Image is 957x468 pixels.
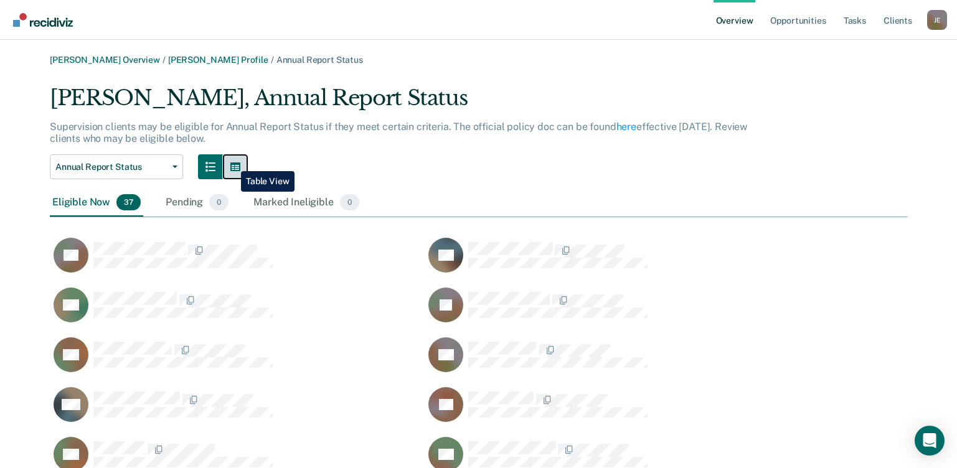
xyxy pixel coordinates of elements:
[50,337,425,386] div: CaseloadOpportunityCell-02624676
[50,85,768,121] div: [PERSON_NAME], Annual Report Status
[50,237,425,287] div: CaseloadOpportunityCell-01774509
[13,13,73,27] img: Recidiviz
[116,194,141,210] span: 37
[425,386,799,436] div: CaseloadOpportunityCell-02735253
[425,337,799,386] div: CaseloadOpportunityCell-02633248
[927,10,947,30] button: Profile dropdown button
[425,287,799,337] div: CaseloadOpportunityCell-02545477
[55,162,167,172] span: Annual Report Status
[209,194,229,210] span: 0
[160,55,168,65] span: /
[50,121,747,144] p: Supervision clients may be eligible for Annual Report Status if they meet certain criteria. The o...
[425,237,799,287] div: CaseloadOpportunityCell-01956024
[50,189,143,217] div: Eligible Now37
[616,121,636,133] a: here
[50,386,425,436] div: CaseloadOpportunityCell-02693787
[268,55,276,65] span: /
[163,189,231,217] div: Pending0
[251,189,362,217] div: Marked Ineligible0
[50,287,425,337] div: CaseloadOpportunityCell-02089574
[50,55,160,65] a: [PERSON_NAME] Overview
[276,55,363,65] span: Annual Report Status
[50,154,183,179] button: Annual Report Status
[168,55,268,65] a: [PERSON_NAME] Profile
[927,10,947,30] div: J E
[340,194,359,210] span: 0
[915,426,945,456] div: Open Intercom Messenger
